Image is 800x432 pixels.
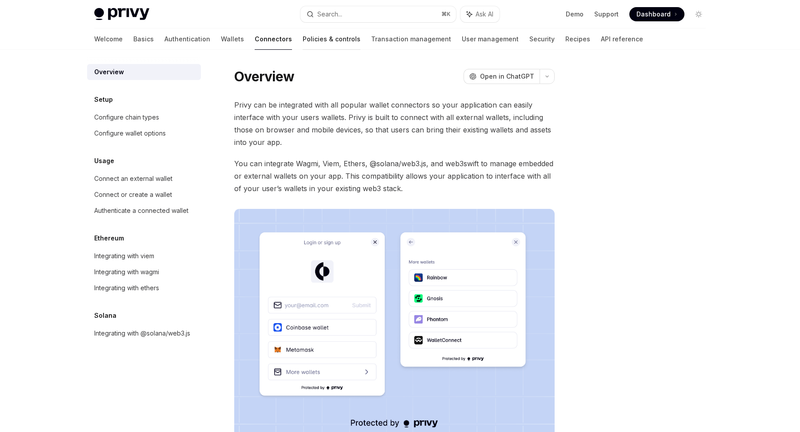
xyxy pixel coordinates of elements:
[94,67,124,77] div: Overview
[480,72,534,81] span: Open in ChatGPT
[164,28,210,50] a: Authentication
[234,68,294,84] h1: Overview
[94,28,123,50] a: Welcome
[94,128,166,139] div: Configure wallet options
[692,7,706,21] button: Toggle dark mode
[94,205,188,216] div: Authenticate a connected wallet
[464,69,540,84] button: Open in ChatGPT
[87,280,201,296] a: Integrating with ethers
[476,10,493,19] span: Ask AI
[87,203,201,219] a: Authenticate a connected wallet
[133,28,154,50] a: Basics
[94,328,190,339] div: Integrating with @solana/web3.js
[94,94,113,105] h5: Setup
[300,6,456,22] button: Search...⌘K
[462,28,519,50] a: User management
[460,6,500,22] button: Ask AI
[255,28,292,50] a: Connectors
[94,156,114,166] h5: Usage
[87,248,201,264] a: Integrating with viem
[594,10,619,19] a: Support
[565,28,590,50] a: Recipes
[636,10,671,19] span: Dashboard
[94,283,159,293] div: Integrating with ethers
[94,267,159,277] div: Integrating with wagmi
[87,109,201,125] a: Configure chain types
[371,28,451,50] a: Transaction management
[303,28,360,50] a: Policies & controls
[234,157,555,195] span: You can integrate Wagmi, Viem, Ethers, @solana/web3.js, and web3swift to manage embedded or exter...
[221,28,244,50] a: Wallets
[94,189,172,200] div: Connect or create a wallet
[629,7,684,21] a: Dashboard
[87,64,201,80] a: Overview
[601,28,643,50] a: API reference
[94,310,116,321] h5: Solana
[94,233,124,244] h5: Ethereum
[87,187,201,203] a: Connect or create a wallet
[234,99,555,148] span: Privy can be integrated with all popular wallet connectors so your application can easily interfa...
[94,112,159,123] div: Configure chain types
[441,11,451,18] span: ⌘ K
[317,9,342,20] div: Search...
[94,251,154,261] div: Integrating with viem
[566,10,584,19] a: Demo
[94,8,149,20] img: light logo
[529,28,555,50] a: Security
[87,125,201,141] a: Configure wallet options
[87,325,201,341] a: Integrating with @solana/web3.js
[87,171,201,187] a: Connect an external wallet
[94,173,172,184] div: Connect an external wallet
[87,264,201,280] a: Integrating with wagmi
